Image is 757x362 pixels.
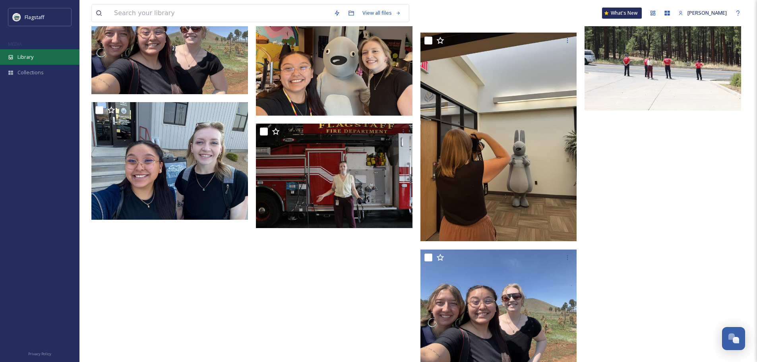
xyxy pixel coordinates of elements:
img: Grace.benally@flagstaffaz.gov-IMG_6291.jpeg [585,6,741,110]
span: MEDIA [8,41,22,47]
a: View all files [358,5,405,21]
img: Grace.benally@flagstaffaz.gov-IMG_6304.jpeg [256,124,412,228]
span: Library [17,53,33,61]
a: What's New [602,8,642,19]
span: Privacy Policy [28,351,51,356]
button: Open Chat [722,327,745,350]
span: [PERSON_NAME] [687,9,727,16]
img: images%20%282%29.jpeg [13,13,21,21]
img: Grace.benally@flagstaffaz.gov-IMG_0494.jpeg [420,33,577,241]
a: Privacy Policy [28,348,51,358]
span: Flagstaff [25,14,45,21]
input: Search your library [110,4,330,22]
a: [PERSON_NAME] [674,5,731,21]
span: Collections [17,69,44,76]
img: Grace.benally@flagstaffaz.gov-IMG_0575.jpeg [91,102,248,220]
